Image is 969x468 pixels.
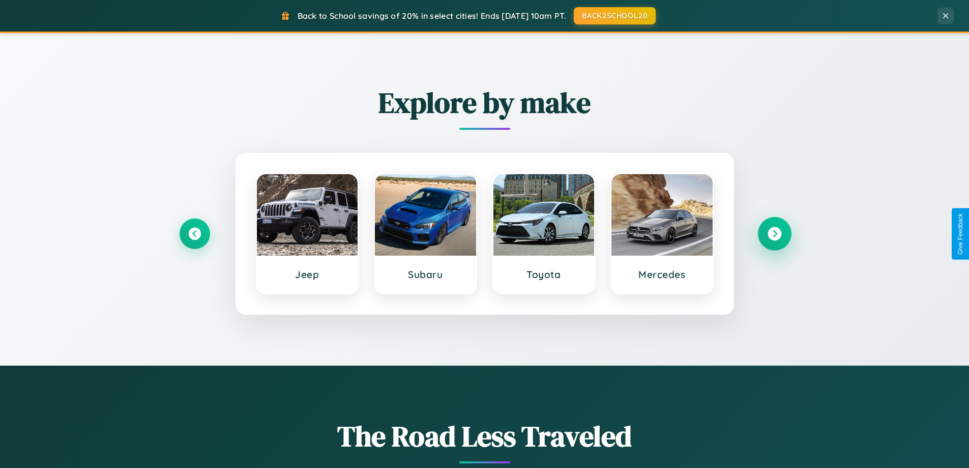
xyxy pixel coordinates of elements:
[298,11,566,21] span: Back to School savings of 20% in select cities! Ends [DATE] 10am PT.
[957,213,964,255] div: Give Feedback
[267,268,348,281] h3: Jeep
[180,417,790,456] h1: The Road Less Traveled
[574,7,656,24] button: BACK2SCHOOL20
[622,268,702,281] h3: Mercedes
[180,83,790,122] h2: Explore by make
[385,268,466,281] h3: Subaru
[504,268,584,281] h3: Toyota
